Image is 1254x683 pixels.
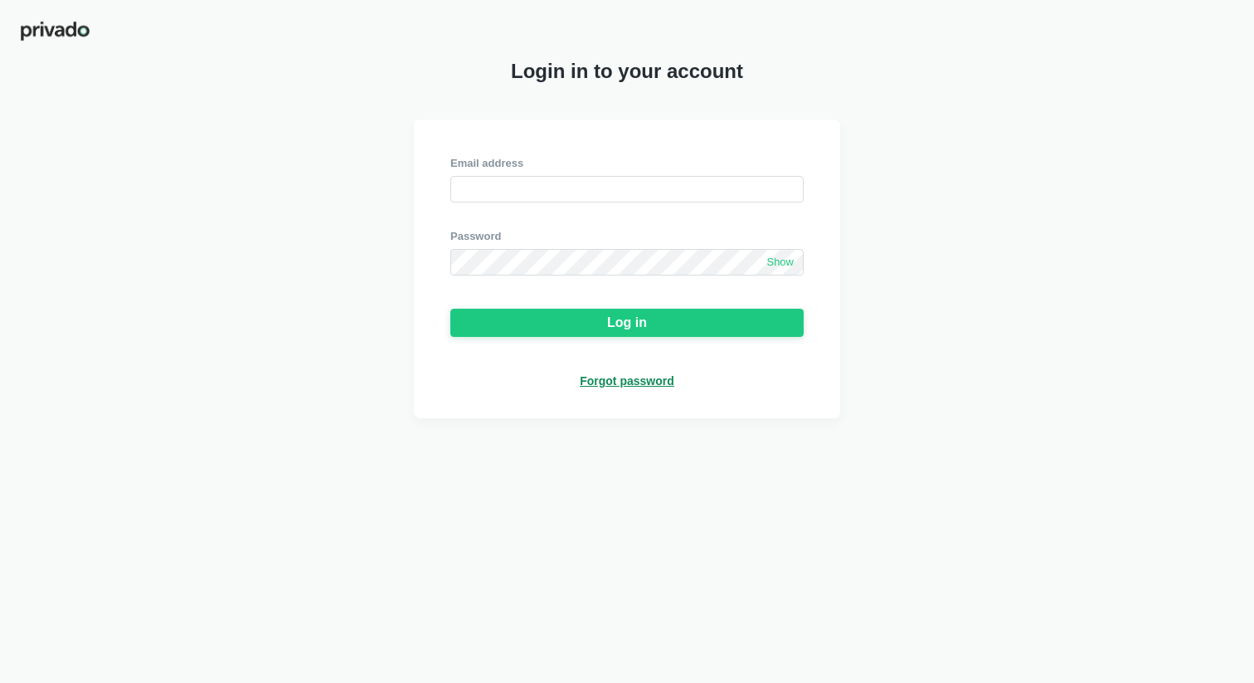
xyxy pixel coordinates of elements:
[450,309,804,337] button: Log in
[607,315,647,330] div: Log in
[580,373,674,388] a: Forgot password
[450,229,804,244] div: Password
[766,256,794,270] span: Show
[20,20,90,42] img: privado-logo
[511,60,743,83] span: Login in to your account
[450,156,804,171] div: Email address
